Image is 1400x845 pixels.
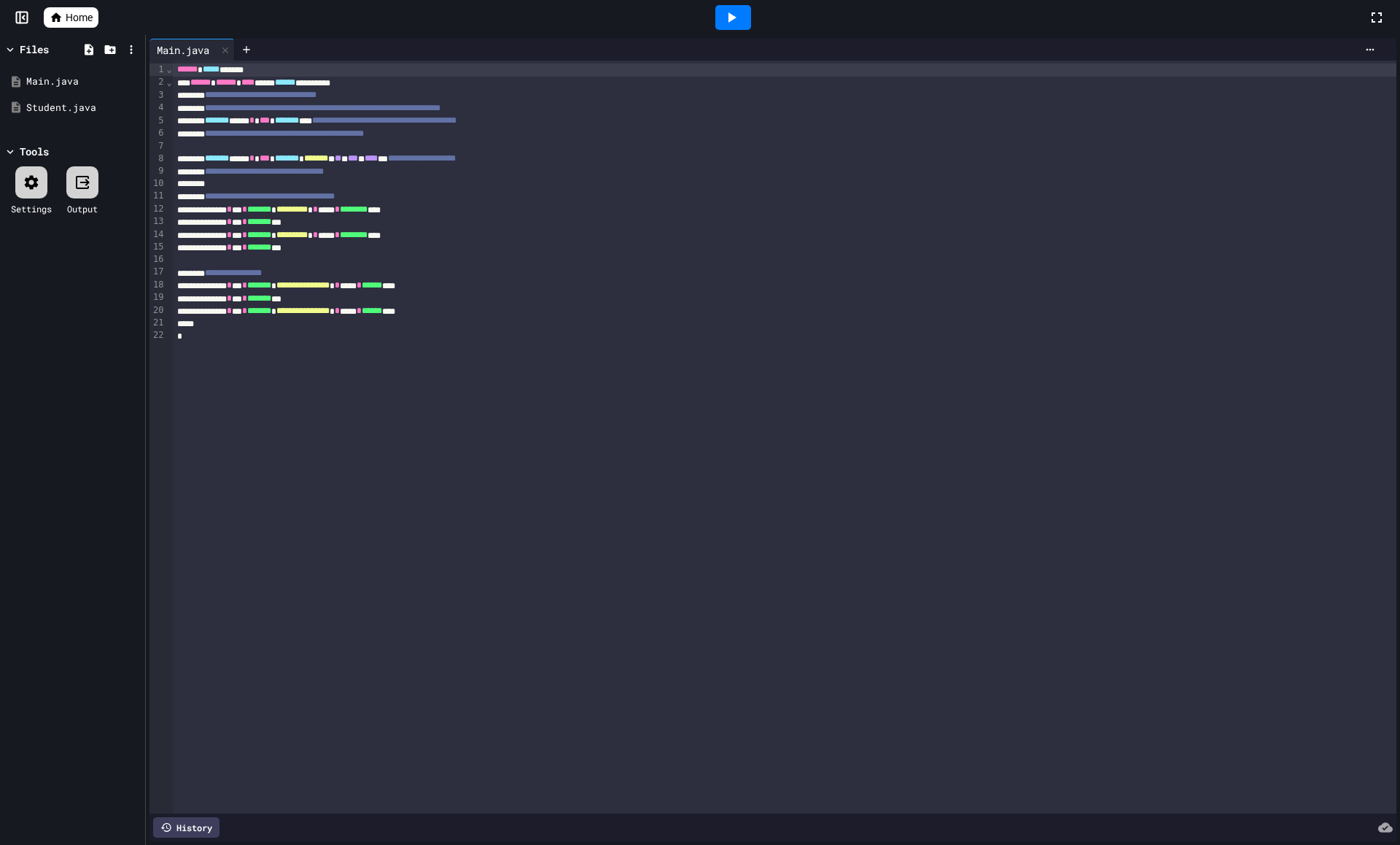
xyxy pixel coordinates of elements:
div: 1 [149,63,166,76]
div: Tools [20,144,49,159]
div: 2 [149,76,166,88]
div: Main.java [26,74,140,89]
div: Settings [11,202,52,215]
div: 8 [149,153,166,165]
span: Fold line [166,77,172,88]
div: 7 [149,140,166,153]
div: 22 [149,329,166,342]
div: 18 [149,279,166,291]
div: 10 [149,177,166,190]
iframe: chat widget [1339,787,1385,830]
div: 15 [149,241,166,253]
iframe: chat widget [1279,723,1385,785]
span: Home [66,10,93,25]
div: 13 [149,215,166,228]
div: Student.java [26,101,140,115]
a: Home [44,7,98,28]
div: 12 [149,203,166,215]
div: 20 [149,304,166,317]
div: 19 [149,291,166,304]
div: History [153,817,219,838]
div: 4 [149,101,166,114]
div: 9 [149,165,166,177]
div: Output [67,202,98,215]
span: Fold line [166,64,172,74]
div: Files [20,42,49,57]
div: Main.java [149,42,217,58]
div: 3 [149,89,166,101]
div: 6 [149,127,166,139]
div: 14 [149,228,166,241]
div: 11 [149,190,166,202]
div: Main.java [149,39,235,61]
div: 21 [149,317,166,329]
div: 17 [149,266,166,278]
div: 16 [149,253,166,266]
div: 5 [149,115,166,127]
